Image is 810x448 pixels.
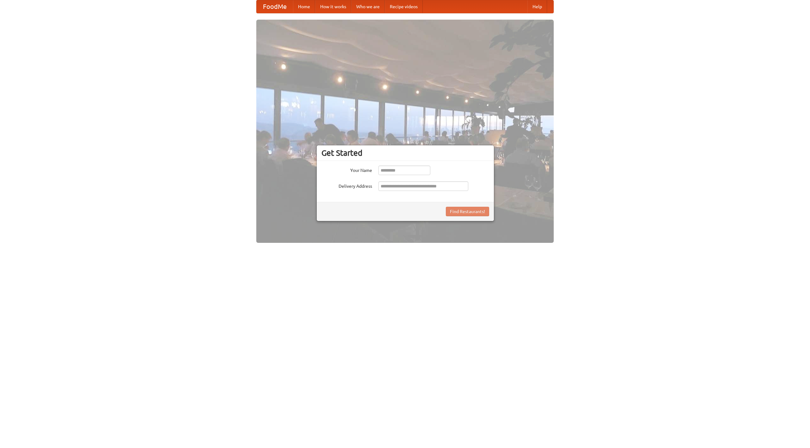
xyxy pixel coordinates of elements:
a: Recipe videos [385,0,423,13]
a: FoodMe [257,0,293,13]
label: Your Name [321,166,372,174]
label: Delivery Address [321,181,372,189]
h3: Get Started [321,148,489,158]
button: Find Restaurants! [446,207,489,216]
a: Who we are [351,0,385,13]
a: Home [293,0,315,13]
a: How it works [315,0,351,13]
a: Help [527,0,547,13]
